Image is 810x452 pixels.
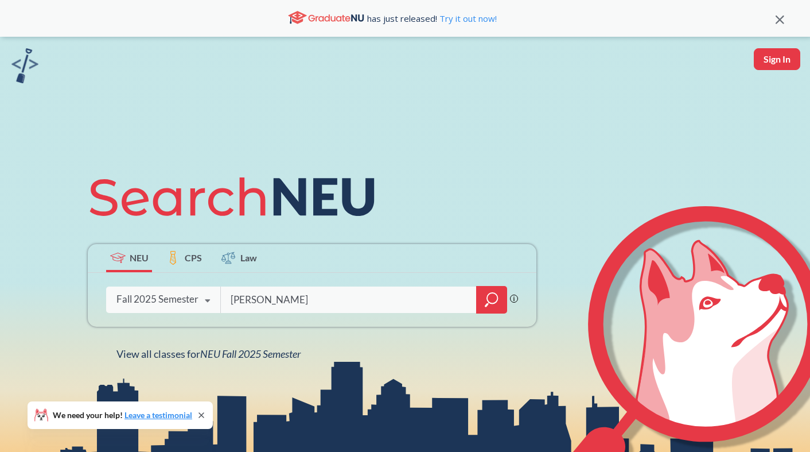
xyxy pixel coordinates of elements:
span: View all classes for [116,347,301,360]
div: magnifying glass [476,286,507,314]
div: Fall 2025 Semester [116,293,198,306]
a: Leave a testimonial [124,410,192,420]
span: NEU Fall 2025 Semester [200,347,301,360]
span: We need your help! [53,411,192,419]
span: has just released! [367,12,497,25]
span: NEU [130,251,149,264]
span: Law [240,251,257,264]
input: Class, professor, course number, "phrase" [229,288,468,312]
svg: magnifying glass [485,292,499,308]
button: Sign In [754,48,800,70]
a: sandbox logo [11,48,38,87]
span: CPS [185,251,202,264]
a: Try it out now! [437,13,497,24]
img: sandbox logo [11,48,38,83]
